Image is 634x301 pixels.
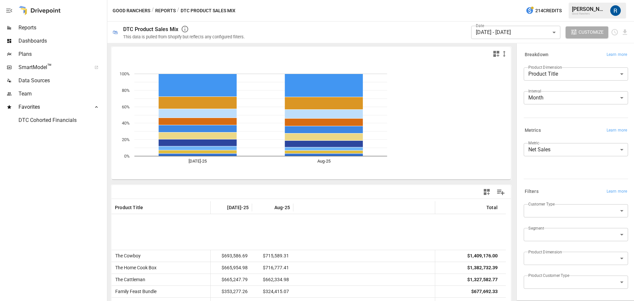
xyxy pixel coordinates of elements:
[493,185,508,200] button: Manage Columns
[572,6,606,12] div: [PERSON_NAME]
[152,7,154,15] div: /
[130,65,327,69] text: For visual display, only the top 9 products based on the Metric selected are outputted in the cha...
[528,88,541,94] label: Interval
[18,37,106,45] span: Dashboards
[524,91,628,104] div: Month
[255,286,290,297] span: $324,415.07
[476,23,484,28] label: Date
[528,273,569,278] label: Product Customer Type
[610,5,621,16] img: Roman Romero
[113,265,157,270] span: The Home Cook Box
[122,104,130,109] text: 60%
[113,253,141,258] span: The Cowboy
[18,116,106,124] span: DTC Cohorted Financials
[18,103,87,111] span: Favorites
[528,249,562,255] label: Product Dimension
[525,127,541,134] h6: Metrics
[227,204,249,211] span: [DATE]-25
[189,159,207,164] text: [DATE]-25
[155,7,176,15] button: Reports
[214,250,249,262] span: $693,586.69
[120,71,130,76] text: 100%
[467,262,498,274] div: $1,382,732.39
[535,7,562,15] span: 214 Credits
[274,204,290,211] span: Aug-25
[525,188,539,195] h6: Filters
[122,88,130,93] text: 80%
[528,140,539,146] label: Metric
[214,262,249,274] span: $665,954.98
[123,34,245,39] div: This data is pulled from Shopify but reflects any configured filters.
[122,121,130,126] text: 40%
[525,51,548,58] h6: Breakdown
[18,24,106,32] span: Reports
[523,5,564,17] button: 214Credits
[572,12,606,15] div: Good Ranchers
[566,26,609,38] button: Customize
[113,29,118,35] div: 🛍
[607,188,627,195] span: Learn more
[606,1,625,20] button: Roman Romero
[486,205,498,210] div: Total
[524,143,628,156] div: Net Sales
[528,64,562,70] label: Product Dimension
[524,67,628,81] div: Product Title
[255,274,290,285] span: $662,334.98
[115,204,143,211] span: Product Title
[621,28,629,36] button: Download report
[47,62,52,71] span: ™
[317,159,331,164] text: Aug-25
[113,7,150,15] button: Good Ranchers
[113,277,145,282] span: The Cattleman
[123,26,178,32] div: DTC Product Sales Mix
[467,250,498,262] div: $1,409,176.00
[214,274,249,285] span: $665,247.79
[177,7,179,15] div: /
[113,289,157,294] span: Family Feast Bundle
[18,50,106,58] span: Plans
[122,137,130,142] text: 20%
[18,90,106,98] span: Team
[255,250,290,262] span: $715,589.31
[214,286,249,297] span: $353,277.26
[255,262,290,274] span: $716,777.41
[124,154,130,159] text: 0%
[471,286,498,297] div: $677,692.33
[607,127,627,134] span: Learn more
[18,63,87,71] span: SmartModel
[611,28,618,36] button: Schedule report
[112,60,436,179] svg: A chart.
[607,52,627,58] span: Learn more
[528,225,544,231] label: Segment
[112,60,506,179] div: A chart.
[471,26,560,39] div: [DATE] - [DATE]
[528,201,555,207] label: Customer Type
[467,274,498,285] div: $1,327,582.77
[579,28,604,36] span: Customize
[18,77,106,85] span: Data Sources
